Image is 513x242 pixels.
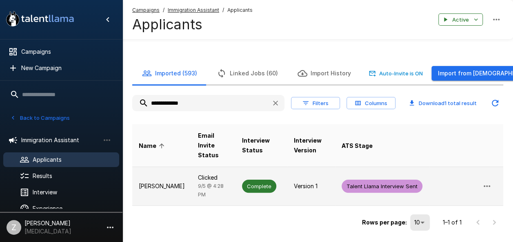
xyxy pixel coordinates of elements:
span: Talent Llama Interview Sent [342,183,422,190]
p: Clicked [198,174,229,182]
button: Download1 total result [402,97,484,110]
button: Auto-Invite is ON [367,67,425,80]
span: Complete [242,183,276,190]
button: Updated Today - 3:07 PM [487,95,503,111]
button: Columns [346,97,395,110]
button: Active [438,13,483,26]
span: 9/5 @ 4:28 PM [198,183,224,198]
p: 1–1 of 1 [443,218,462,227]
button: Filters [291,97,340,110]
span: Email Invite Status [198,131,229,160]
div: 10 [410,214,430,231]
p: Rows per page: [362,218,407,227]
button: Imported (593) [132,62,207,85]
span: ATS Stage [342,141,373,151]
button: Import History [288,62,361,85]
span: Interview Status [242,136,281,155]
h4: Applicants [132,16,253,33]
p: Version 1 [294,182,329,190]
button: Linked Jobs (60) [207,62,288,85]
span: Interview Version [294,136,329,155]
span: Name [139,141,167,151]
p: [PERSON_NAME] [139,182,185,190]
